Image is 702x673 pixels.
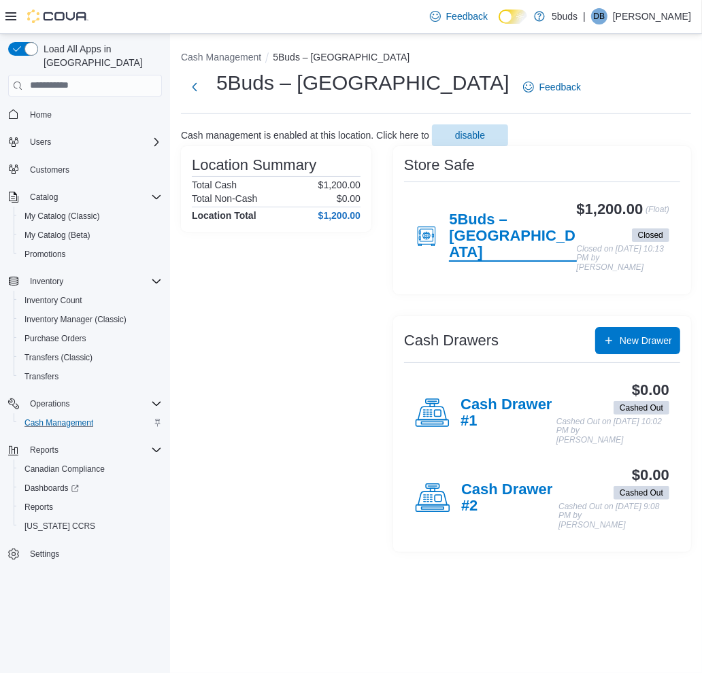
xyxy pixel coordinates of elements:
[24,546,65,562] a: Settings
[632,382,669,398] h3: $0.00
[24,273,69,290] button: Inventory
[19,518,101,534] a: [US_STATE] CCRS
[404,157,475,173] h3: Store Safe
[181,50,691,67] nav: An example of EuiBreadcrumbs
[577,245,669,273] p: Closed on [DATE] 10:13 PM by [PERSON_NAME]
[14,291,167,310] button: Inventory Count
[14,460,167,479] button: Canadian Compliance
[19,227,162,243] span: My Catalog (Beta)
[181,52,261,63] button: Cash Management
[19,330,162,347] span: Purchase Orders
[8,99,162,600] nav: Complex example
[24,502,53,513] span: Reports
[3,544,167,564] button: Settings
[19,208,105,224] a: My Catalog (Classic)
[24,442,162,458] span: Reports
[24,314,127,325] span: Inventory Manager (Classic)
[24,134,56,150] button: Users
[24,417,93,428] span: Cash Management
[19,368,64,385] a: Transfers
[24,189,63,205] button: Catalog
[518,73,586,101] a: Feedback
[449,211,576,262] h4: 5Buds – [GEOGRAPHIC_DATA]
[24,189,162,205] span: Catalog
[3,160,167,179] button: Customers
[19,292,88,309] a: Inventory Count
[646,201,669,226] p: (Float)
[594,8,605,24] span: DB
[24,295,82,306] span: Inventory Count
[19,311,162,328] span: Inventory Manager (Classic)
[24,211,100,222] span: My Catalog (Classic)
[19,246,162,262] span: Promotions
[424,3,493,30] a: Feedback
[30,276,63,287] span: Inventory
[24,230,90,241] span: My Catalog (Beta)
[19,311,132,328] a: Inventory Manager (Classic)
[30,137,51,148] span: Users
[19,208,162,224] span: My Catalog (Classic)
[461,481,558,515] h4: Cash Drawer #2
[19,330,92,347] a: Purchase Orders
[24,249,66,260] span: Promotions
[620,334,672,347] span: New Drawer
[30,398,70,409] span: Operations
[632,228,669,242] span: Closed
[499,10,527,24] input: Dark Mode
[216,69,509,97] h1: 5Buds – [GEOGRAPHIC_DATA]
[558,502,669,530] p: Cashed Out on [DATE] 9:08 PM by [PERSON_NAME]
[638,229,663,241] span: Closed
[24,483,79,494] span: Dashboards
[556,417,669,445] p: Cashed Out on [DATE] 10:02 PM by [PERSON_NAME]
[30,109,52,120] span: Home
[24,521,95,532] span: [US_STATE] CCRS
[14,329,167,348] button: Purchase Orders
[461,396,556,430] h4: Cash Drawer #1
[14,226,167,245] button: My Catalog (Beta)
[613,8,691,24] p: [PERSON_NAME]
[30,192,58,203] span: Catalog
[3,188,167,207] button: Catalog
[24,161,162,178] span: Customers
[3,272,167,291] button: Inventory
[19,499,58,515] a: Reports
[3,133,167,152] button: Users
[19,349,98,366] a: Transfers (Classic)
[632,467,669,483] h3: $0.00
[24,371,58,382] span: Transfers
[24,545,162,562] span: Settings
[14,348,167,367] button: Transfers (Classic)
[14,479,167,498] a: Dashboards
[318,210,361,221] h4: $1,200.00
[30,445,58,455] span: Reports
[19,246,71,262] a: Promotions
[19,518,162,534] span: Washington CCRS
[455,128,485,142] span: disable
[27,10,88,23] img: Cova
[19,415,99,431] a: Cash Management
[273,52,409,63] button: 5Buds – [GEOGRAPHIC_DATA]
[19,480,162,496] span: Dashboards
[14,367,167,386] button: Transfers
[38,42,162,69] span: Load All Apps in [GEOGRAPHIC_DATA]
[24,442,64,458] button: Reports
[19,368,162,385] span: Transfers
[19,349,162,366] span: Transfers (Classic)
[181,73,208,101] button: Next
[30,549,59,559] span: Settings
[19,227,96,243] a: My Catalog (Beta)
[24,134,162,150] span: Users
[24,396,162,412] span: Operations
[19,292,162,309] span: Inventory Count
[318,179,361,190] p: $1,200.00
[14,207,167,226] button: My Catalog (Classic)
[539,80,581,94] span: Feedback
[620,402,663,414] span: Cashed Out
[19,415,162,431] span: Cash Management
[19,499,162,515] span: Reports
[404,332,499,349] h3: Cash Drawers
[192,210,256,221] h4: Location Total
[192,179,237,190] h6: Total Cash
[3,394,167,413] button: Operations
[14,517,167,536] button: [US_STATE] CCRS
